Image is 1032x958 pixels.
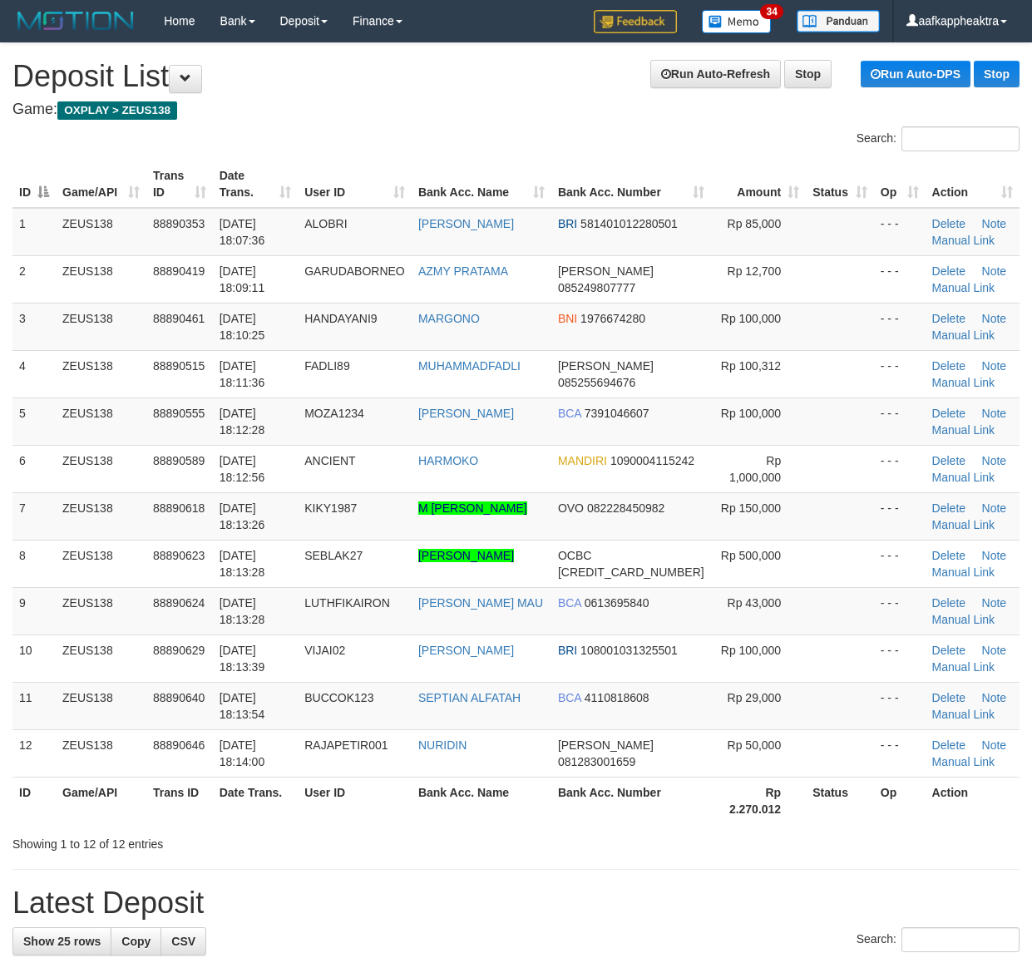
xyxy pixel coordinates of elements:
label: Search: [857,126,1020,151]
th: Bank Acc. Number [551,777,711,824]
a: Manual Link [932,518,995,531]
img: Feedback.jpg [594,10,677,33]
span: [PERSON_NAME] [558,738,654,752]
span: MANDIRI [558,454,607,467]
span: CSV [171,935,195,948]
a: Run Auto-DPS [861,61,970,87]
a: Manual Link [932,565,995,579]
a: Note [982,501,1007,515]
span: Rp 12,700 [728,264,782,278]
td: 6 [12,445,56,492]
span: Rp 100,000 [721,312,781,325]
span: BUCCOK123 [304,691,373,704]
span: OVO [558,501,584,515]
span: Rp 100,312 [721,359,781,373]
span: 88890629 [153,644,205,657]
a: Note [982,264,1007,278]
span: 88890618 [153,501,205,515]
td: 7 [12,492,56,540]
th: Action [926,777,1020,824]
a: Manual Link [932,234,995,247]
span: Copy 081283001659 to clipboard [558,755,635,768]
td: - - - [874,398,926,445]
a: Manual Link [932,281,995,294]
th: Status [806,777,874,824]
th: ID [12,777,56,824]
span: 88890623 [153,549,205,562]
td: - - - [874,587,926,635]
span: BCA [558,596,581,610]
a: SEPTIAN ALFATAH [418,691,521,704]
th: Bank Acc. Name: activate to sort column ascending [412,160,551,208]
span: Rp 29,000 [728,691,782,704]
span: [DATE] 18:13:28 [220,596,265,626]
h1: Deposit List [12,60,1020,93]
td: - - - [874,208,926,256]
a: Delete [932,217,965,230]
img: Button%20Memo.svg [702,10,772,33]
th: Action: activate to sort column ascending [926,160,1020,208]
span: Show 25 rows [23,935,101,948]
th: Op [874,777,926,824]
a: Manual Link [932,376,995,389]
td: ZEUS138 [56,587,146,635]
td: - - - [874,445,926,492]
a: Delete [932,454,965,467]
span: Copy 7391046607 to clipboard [585,407,649,420]
span: LUTHFIKAIRON [304,596,390,610]
a: Manual Link [932,613,995,626]
a: Delete [932,596,965,610]
td: - - - [874,682,926,729]
a: Delete [932,691,965,704]
span: BCA [558,407,581,420]
span: Copy 085255694676 to clipboard [558,376,635,389]
th: Status: activate to sort column ascending [806,160,874,208]
a: Manual Link [932,660,995,674]
a: Delete [932,312,965,325]
td: - - - [874,350,926,398]
a: AZMY PRATAMA [418,264,508,278]
a: Note [982,691,1007,704]
span: OCBC [558,549,591,562]
td: 8 [12,540,56,587]
span: 34 [760,4,783,19]
a: Delete [932,501,965,515]
span: Rp 85,000 [728,217,782,230]
label: Search: [857,927,1020,952]
th: Game/API [56,777,146,824]
td: 11 [12,682,56,729]
a: Note [982,596,1007,610]
span: RAJAPETIR001 [304,738,388,752]
input: Search: [901,927,1020,952]
th: User ID: activate to sort column ascending [298,160,412,208]
span: Copy [121,935,151,948]
span: Copy 0613695840 to clipboard [585,596,649,610]
a: Run Auto-Refresh [650,60,781,88]
a: Note [982,738,1007,752]
span: Rp 100,000 [721,644,781,657]
a: Manual Link [932,755,995,768]
a: HARMOKO [418,454,478,467]
a: Manual Link [932,471,995,484]
span: Rp 50,000 [728,738,782,752]
span: 88890419 [153,264,205,278]
td: - - - [874,492,926,540]
a: [PERSON_NAME] [418,549,514,562]
span: HANDAYANI9 [304,312,377,325]
span: ALOBRI [304,217,347,230]
a: Delete [932,738,965,752]
th: Amount: activate to sort column ascending [711,160,806,208]
th: Trans ID [146,777,213,824]
td: 12 [12,729,56,777]
td: 9 [12,587,56,635]
span: [PERSON_NAME] [558,264,654,278]
a: Note [982,644,1007,657]
a: Note [982,359,1007,373]
td: ZEUS138 [56,350,146,398]
td: ZEUS138 [56,540,146,587]
a: [PERSON_NAME] MAU [418,596,543,610]
span: [PERSON_NAME] [558,359,654,373]
a: MARGONO [418,312,480,325]
td: - - - [874,729,926,777]
span: 88890353 [153,217,205,230]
